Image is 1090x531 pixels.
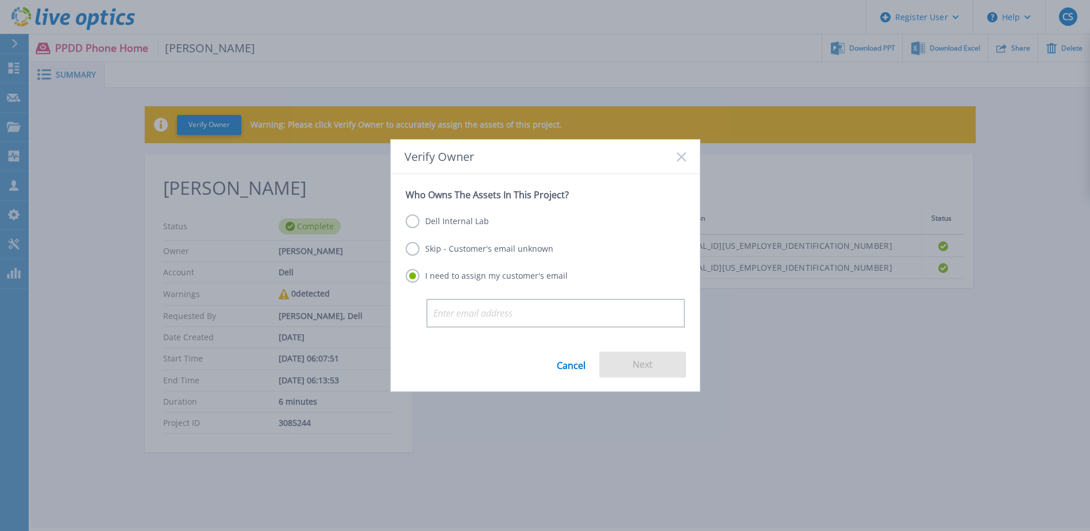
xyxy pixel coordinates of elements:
[557,352,586,378] a: Cancel
[406,214,489,228] label: Dell Internal Lab
[405,150,474,163] span: Verify Owner
[406,269,568,283] label: I need to assign my customer's email
[426,299,685,328] input: Enter email address
[599,352,686,378] button: Next
[406,242,553,256] label: Skip - Customer's email unknown
[406,189,685,201] p: Who Owns The Assets In This Project?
